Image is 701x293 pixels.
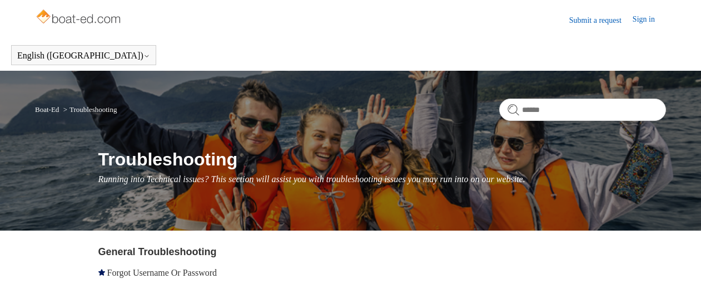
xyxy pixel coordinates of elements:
a: Submit a request [569,14,633,26]
li: Boat-Ed [35,105,61,114]
button: English ([GEOGRAPHIC_DATA]) [17,51,150,61]
p: Running into Technical issues? This section will assist you with troubleshooting issues you may r... [98,173,666,186]
input: Search [499,99,666,121]
a: Boat-Ed [35,105,59,114]
li: Troubleshooting [61,105,117,114]
a: Forgot Username Or Password [107,268,217,277]
a: Sign in [633,13,666,27]
a: General Troubleshooting [98,246,217,257]
img: Boat-Ed Help Center home page [35,7,123,29]
div: Live chat [672,264,701,293]
h1: Troubleshooting [98,146,666,173]
svg: Promoted article [98,269,105,276]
